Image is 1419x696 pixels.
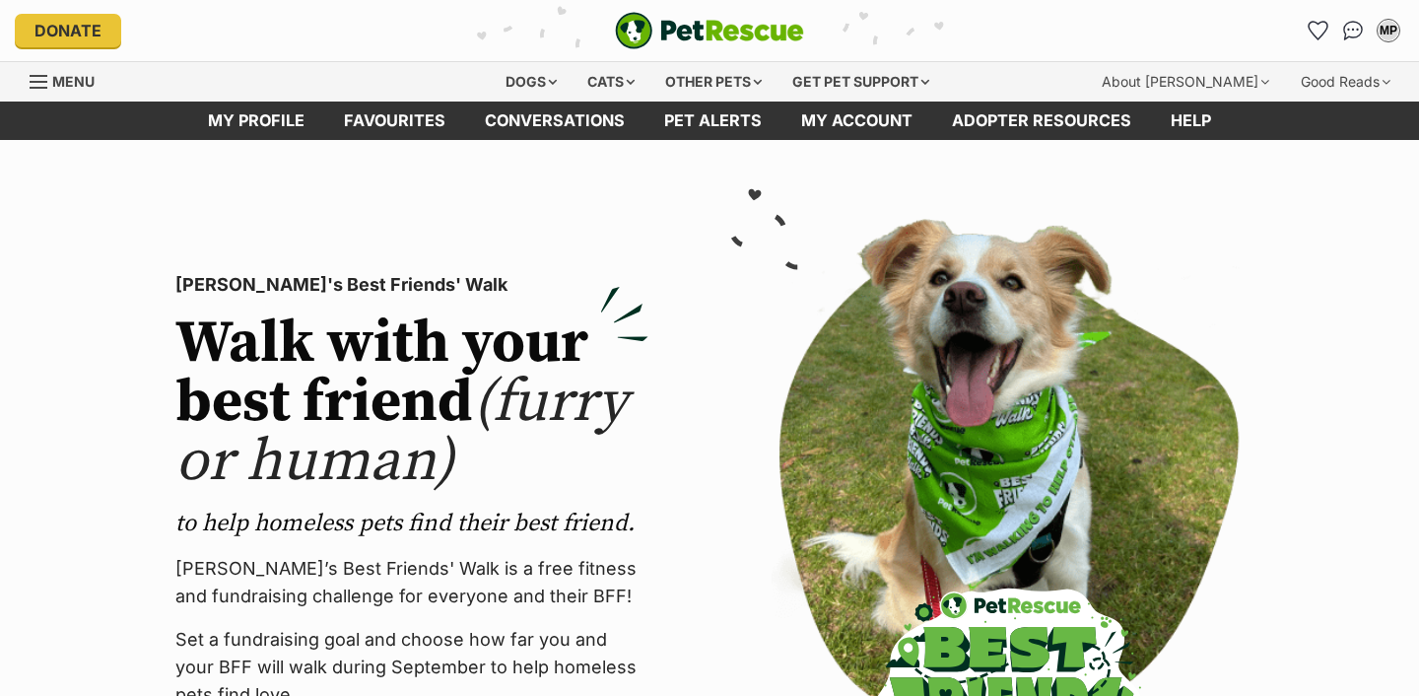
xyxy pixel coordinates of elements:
div: Good Reads [1287,62,1404,102]
div: MP [1379,21,1398,40]
img: logo-e224e6f780fb5917bec1dbf3a21bbac754714ae5b6737aabdf751b685950b380.svg [615,12,804,49]
a: Favourites [324,102,465,140]
div: Get pet support [778,62,943,102]
a: Help [1151,102,1231,140]
div: Dogs [492,62,571,102]
a: Adopter resources [932,102,1151,140]
span: (furry or human) [175,366,628,499]
a: Favourites [1302,15,1333,46]
div: About [PERSON_NAME] [1088,62,1283,102]
p: to help homeless pets find their best friend. [175,508,648,539]
button: My account [1373,15,1404,46]
img: chat-41dd97257d64d25036548639549fe6c8038ab92f7586957e7f3b1b290dea8141.svg [1343,21,1364,40]
span: Menu [52,73,95,90]
a: Menu [30,62,108,98]
div: Other pets [651,62,776,102]
a: Donate [15,14,121,47]
a: My account [781,102,932,140]
ul: Account quick links [1302,15,1404,46]
p: [PERSON_NAME]’s Best Friends' Walk is a free fitness and fundraising challenge for everyone and t... [175,555,648,610]
a: My profile [188,102,324,140]
div: Cats [574,62,648,102]
h2: Walk with your best friend [175,314,648,492]
a: Conversations [1337,15,1369,46]
a: PetRescue [615,12,804,49]
a: conversations [465,102,644,140]
a: Pet alerts [644,102,781,140]
p: [PERSON_NAME]'s Best Friends' Walk [175,271,648,299]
